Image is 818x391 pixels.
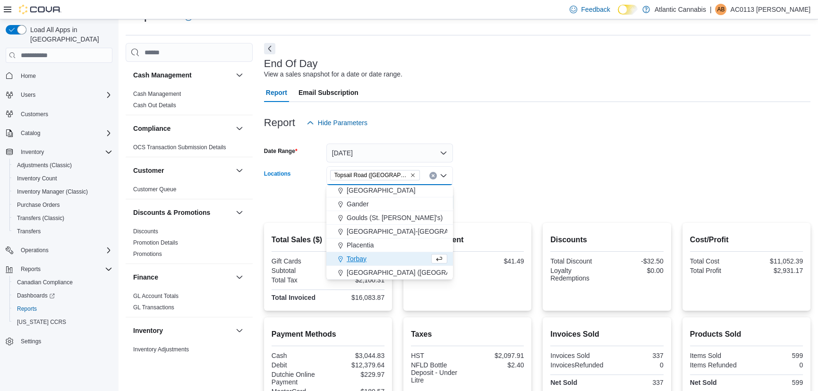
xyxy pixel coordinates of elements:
button: Clear input [429,172,437,179]
div: Customer [126,184,253,199]
span: Transfers (Classic) [17,214,64,222]
span: Users [21,91,35,99]
div: Total Tax [272,276,326,284]
button: [GEOGRAPHIC_DATA] ([GEOGRAPHIC_DATA][PERSON_NAME]) [326,266,453,280]
a: Inventory Adjustments [133,346,189,353]
a: Discounts [133,228,158,235]
span: Reports [17,305,37,313]
span: Inventory Manager (Classic) [17,188,88,195]
span: Reports [17,263,112,275]
span: Topsail Road (St. John's) [330,170,420,180]
button: Adjustments (Classic) [9,159,116,172]
button: Inventory Count [9,172,116,185]
button: Compliance [234,123,245,134]
span: [GEOGRAPHIC_DATA] ([GEOGRAPHIC_DATA][PERSON_NAME]) [347,268,545,277]
button: Placentia [326,238,453,252]
strong: Net Sold [690,379,717,386]
button: Next [264,43,275,54]
span: Adjustments (Classic) [17,161,72,169]
button: Close list of options [440,172,447,179]
button: Transfers [9,225,116,238]
span: Operations [17,245,112,256]
button: Cash Management [133,70,232,80]
a: Dashboards [13,290,59,301]
p: AC0113 [PERSON_NAME] [730,4,810,15]
span: OCS Transaction Submission Details [133,144,226,151]
span: Cash Management [133,90,181,98]
div: Cash Management [126,88,253,115]
div: Total Discount [550,257,605,265]
span: Dashboards [17,292,55,299]
button: Gander [326,197,453,211]
button: Goulds (St. [PERSON_NAME]'s) [326,211,453,225]
a: Canadian Compliance [13,277,77,288]
button: Reports [9,302,116,315]
h3: Customer [133,166,164,175]
a: Reports [13,303,41,314]
div: Finance [126,290,253,317]
a: [US_STATE] CCRS [13,316,70,328]
button: Operations [17,245,52,256]
button: Transfers (Classic) [9,212,116,225]
button: Hide Parameters [303,113,371,132]
button: Purchase Orders [9,198,116,212]
button: Catalog [17,127,44,139]
a: Transfers [13,226,44,237]
h2: Total Sales ($) [272,234,384,246]
h3: Discounts & Promotions [133,208,210,217]
p: | [710,4,712,15]
span: Purchase Orders [13,199,112,211]
a: Customers [17,109,52,120]
div: Loyalty Redemptions [550,267,605,282]
span: Transfers [17,228,41,235]
div: Dutchie Online Payment [272,371,326,386]
span: AB [717,4,724,15]
span: Hide Parameters [318,118,367,127]
button: Home [2,68,116,82]
div: 337 [609,352,664,359]
div: $12,379.64 [330,361,384,369]
a: Home [17,70,40,82]
a: Customer Queue [133,186,176,193]
div: 0 [609,361,664,369]
div: Gift Cards [272,257,326,265]
h2: Discounts [550,234,663,246]
button: Settings [2,334,116,348]
span: Home [21,72,36,80]
h3: Finance [133,272,158,282]
span: Goulds (St. [PERSON_NAME]'s) [347,213,443,222]
div: Items Refunded [690,361,745,369]
div: Invoices Sold [550,352,605,359]
div: Total Cost [690,257,745,265]
span: Canadian Compliance [13,277,112,288]
span: Dashboards [13,290,112,301]
div: Cash [272,352,326,359]
div: Discounts & Promotions [126,226,253,263]
div: $16,083.87 [330,294,384,301]
h2: Taxes [411,329,524,340]
div: InvoicesRefunded [550,361,605,369]
a: Transfers (Classic) [13,212,68,224]
div: HST [411,352,466,359]
h3: Inventory [133,326,163,335]
h2: Average Spent [411,234,524,246]
span: Transfers [13,226,112,237]
a: Cash Management [133,91,181,97]
img: Cova [19,5,61,14]
h3: End Of Day [264,58,318,69]
div: $11,052.39 [748,257,803,265]
span: Washington CCRS [13,316,112,328]
a: Inventory Count [13,173,61,184]
span: GL Transactions [133,304,174,311]
span: Home [17,69,112,81]
span: Catalog [21,129,40,137]
label: Locations [264,170,291,178]
button: [US_STATE] CCRS [9,315,116,329]
button: Reports [2,263,116,276]
button: Users [17,89,39,101]
div: $2,931.17 [748,267,803,274]
span: Load All Apps in [GEOGRAPHIC_DATA] [26,25,112,44]
a: Promotions [133,251,162,257]
span: Settings [21,338,41,345]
